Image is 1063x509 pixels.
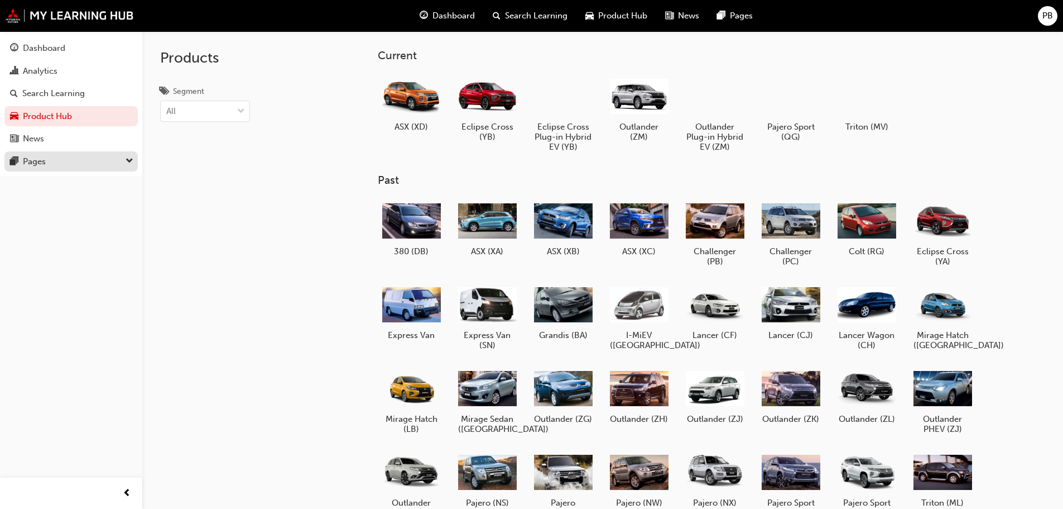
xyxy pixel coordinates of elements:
h5: Pajero (NX) [686,498,744,508]
span: news-icon [665,9,674,23]
a: ASX (XC) [605,196,672,261]
a: Outlander (ZJ) [681,364,748,429]
span: guage-icon [420,9,428,23]
h5: Pajero (NS) [458,498,517,508]
h5: Express Van (SN) [458,330,517,350]
h5: ASX (XB) [534,246,593,256]
button: DashboardAnalyticsSearch LearningProduct HubNews [4,36,138,151]
h5: ASX (XC) [610,246,668,256]
a: pages-iconPages [708,4,762,27]
button: Pages [4,151,138,172]
a: Eclipse Cross (YB) [454,71,521,146]
h5: Triton (MV) [838,122,896,132]
span: Pages [730,9,753,22]
h5: Outlander PHEV (ZJ) [913,414,972,434]
a: 380 (DB) [378,196,445,261]
span: search-icon [493,9,501,23]
a: Analytics [4,61,138,82]
h5: Pajero (NW) [610,498,668,508]
span: Product Hub [598,9,647,22]
h5: Mirage Hatch ([GEOGRAPHIC_DATA]) [913,330,972,350]
a: search-iconSearch Learning [484,4,576,27]
h5: Colt (RG) [838,246,896,256]
h5: I-MiEV ([GEOGRAPHIC_DATA]) [610,330,668,350]
h5: Outlander (ZM) [610,122,668,142]
span: pages-icon [10,157,18,167]
a: Eclipse Cross Plug-in Hybrid EV (YB) [530,71,597,156]
a: ASX (XD) [378,71,445,136]
a: Outlander PHEV (ZJ) [909,364,976,439]
span: search-icon [10,89,18,99]
button: PB [1038,6,1057,26]
h2: Products [160,49,250,67]
a: I-MiEV ([GEOGRAPHIC_DATA]) [605,280,672,355]
img: mmal [6,8,134,23]
a: Search Learning [4,83,138,104]
a: Eclipse Cross (YA) [909,196,976,271]
a: Dashboard [4,38,138,59]
a: Mirage Hatch (LB) [378,364,445,439]
div: Analytics [23,65,57,78]
div: All [166,105,176,118]
h5: Express Van [382,330,441,340]
a: Outlander (ZH) [605,364,672,429]
a: News [4,129,138,149]
a: Lancer (CF) [681,280,748,345]
a: guage-iconDashboard [411,4,484,27]
span: PB [1042,9,1053,22]
a: Outlander (ZL) [833,364,900,429]
h3: Current [378,49,1012,62]
span: prev-icon [123,487,131,501]
h5: Eclipse Cross (YA) [913,246,972,267]
h5: Outlander (ZL) [838,414,896,424]
div: Dashboard [23,42,65,55]
a: car-iconProduct Hub [576,4,656,27]
span: car-icon [585,9,594,23]
div: News [23,132,44,145]
h5: Challenger (PC) [762,246,820,267]
div: Pages [23,155,46,168]
h3: Past [378,174,1012,187]
a: Challenger (PC) [757,196,824,271]
a: Lancer (CJ) [757,280,824,345]
h5: 380 (DB) [382,246,441,256]
h5: Outlander Plug-in Hybrid EV (ZM) [686,122,744,152]
h5: Mirage Sedan ([GEOGRAPHIC_DATA]) [458,414,517,434]
h5: Eclipse Cross Plug-in Hybrid EV (YB) [534,122,593,152]
a: Triton (MV) [833,71,900,136]
a: Outlander (ZK) [757,364,824,429]
h5: Mirage Hatch (LB) [382,414,441,434]
h5: Outlander (ZG) [534,414,593,424]
h5: Eclipse Cross (YB) [458,122,517,142]
h5: Triton (ML) [913,498,972,508]
span: Dashboard [432,9,475,22]
h5: Outlander (ZH) [610,414,668,424]
h5: Pajero Sport (QG) [762,122,820,142]
span: News [678,9,699,22]
span: chart-icon [10,66,18,77]
a: Lancer Wagon (CH) [833,280,900,355]
div: Segment [173,86,204,97]
a: Grandis (BA) [530,280,597,345]
a: Challenger (PB) [681,196,748,271]
h5: Outlander (ZK) [762,414,820,424]
h5: Outlander (ZJ) [686,414,744,424]
span: car-icon [10,112,18,122]
a: ASX (XB) [530,196,597,261]
a: ASX (XA) [454,196,521,261]
a: Outlander (ZM) [605,71,672,146]
span: down-icon [126,154,133,169]
a: Mirage Hatch ([GEOGRAPHIC_DATA]) [909,280,976,355]
h5: Lancer (CF) [686,330,744,340]
h5: Lancer (CJ) [762,330,820,340]
h5: Grandis (BA) [534,330,593,340]
a: Express Van (SN) [454,280,521,355]
a: news-iconNews [656,4,708,27]
a: Product Hub [4,106,138,127]
span: news-icon [10,134,18,144]
span: pages-icon [717,9,725,23]
h5: Challenger (PB) [686,246,744,267]
span: Search Learning [505,9,567,22]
